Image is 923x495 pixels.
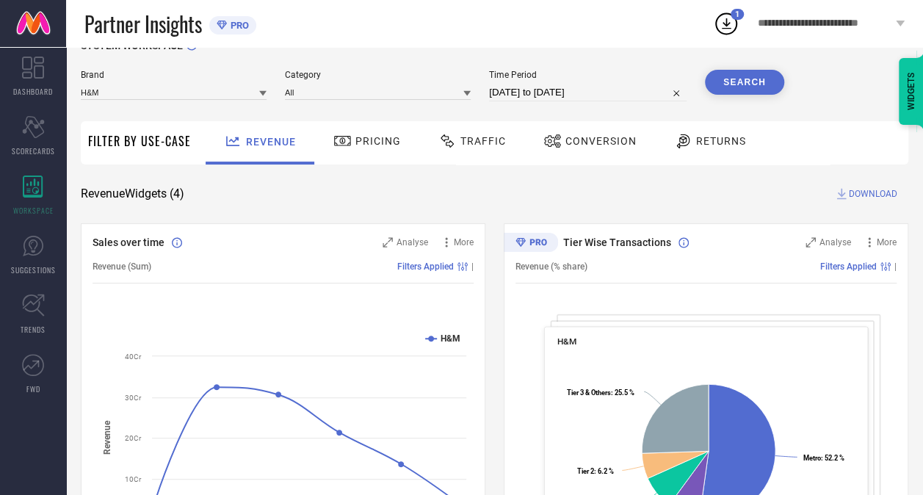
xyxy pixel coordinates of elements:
[285,70,471,80] span: Category
[93,236,164,248] span: Sales over time
[557,336,576,347] span: H&M
[803,454,844,462] text: : 52.2 %
[21,324,46,335] span: TRENDS
[397,237,428,247] span: Analyse
[504,233,558,255] div: Premium
[696,135,746,147] span: Returns
[125,475,142,483] text: 10Cr
[81,187,184,201] span: Revenue Widgets ( 4 )
[125,394,142,402] text: 30Cr
[563,236,671,248] span: Tier Wise Transactions
[806,237,816,247] svg: Zoom
[397,261,454,272] span: Filters Applied
[88,132,191,150] span: Filter By Use-Case
[877,237,897,247] span: More
[713,10,739,37] div: Open download list
[820,261,877,272] span: Filters Applied
[102,420,112,455] tspan: Revenue
[84,9,202,39] span: Partner Insights
[515,261,587,272] span: Revenue (% share)
[13,86,53,97] span: DASHBOARD
[441,333,460,344] text: H&M
[81,70,267,80] span: Brand
[577,467,594,475] tspan: Tier 2
[489,70,687,80] span: Time Period
[819,237,851,247] span: Analyse
[849,187,897,201] span: DOWNLOAD
[383,237,393,247] svg: Zoom
[246,136,296,148] span: Revenue
[227,20,249,31] span: PRO
[125,353,142,361] text: 40Cr
[13,205,54,216] span: WORKSPACE
[565,135,637,147] span: Conversion
[12,145,55,156] span: SCORECARDS
[567,389,611,397] tspan: Tier 3 & Others
[11,264,56,275] span: SUGGESTIONS
[577,467,614,475] text: : 6.2 %
[460,135,506,147] span: Traffic
[93,261,151,272] span: Revenue (Sum)
[803,454,821,462] tspan: Metro
[26,383,40,394] span: FWD
[125,434,142,442] text: 20Cr
[735,10,739,19] span: 1
[471,261,474,272] span: |
[894,261,897,272] span: |
[567,389,634,397] text: : 25.5 %
[454,237,474,247] span: More
[489,84,687,101] input: Select time period
[705,70,784,95] button: Search
[355,135,401,147] span: Pricing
